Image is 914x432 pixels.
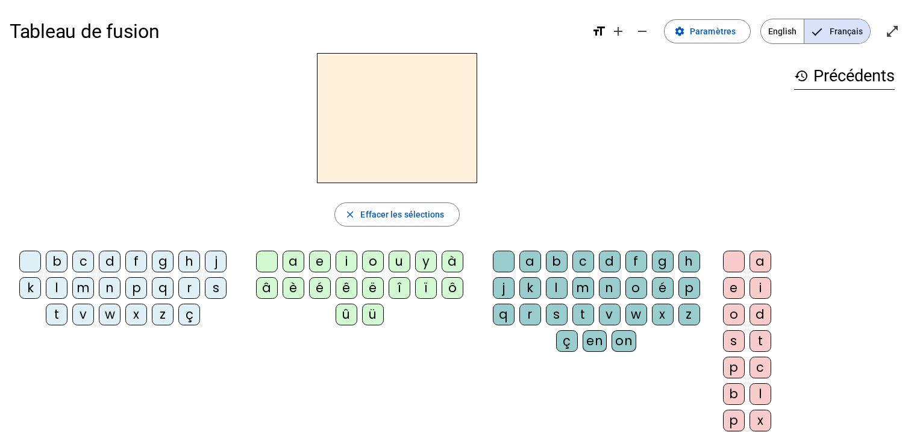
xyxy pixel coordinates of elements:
div: ë [362,277,384,299]
div: a [750,251,771,272]
div: j [493,277,515,299]
div: à [442,251,463,272]
div: f [125,251,147,272]
div: on [612,330,636,352]
div: m [72,277,94,299]
div: s [546,304,568,325]
div: l [750,383,771,405]
div: a [519,251,541,272]
div: x [125,304,147,325]
span: Paramètres [690,24,736,39]
div: en [583,330,607,352]
div: é [652,277,674,299]
div: p [723,357,745,378]
button: Diminuer la taille de la police [630,19,654,43]
div: z [678,304,700,325]
div: a [283,251,304,272]
div: c [750,357,771,378]
div: l [46,277,67,299]
div: t [572,304,594,325]
div: m [572,277,594,299]
div: o [625,277,647,299]
div: ï [415,277,437,299]
div: v [72,304,94,325]
div: e [723,277,745,299]
div: ç [556,330,578,352]
div: é [309,277,331,299]
div: t [750,330,771,352]
div: q [152,277,174,299]
div: ü [362,304,384,325]
div: w [625,304,647,325]
span: Effacer les sélections [360,207,444,222]
div: g [652,251,674,272]
div: y [415,251,437,272]
div: i [336,251,357,272]
div: r [519,304,541,325]
div: o [362,251,384,272]
div: f [625,251,647,272]
div: è [283,277,304,299]
div: û [336,304,357,325]
div: r [178,277,200,299]
button: Paramètres [664,19,751,43]
mat-icon: format_size [592,24,606,39]
div: x [750,410,771,431]
div: b [46,251,67,272]
div: c [72,251,94,272]
div: k [19,277,41,299]
div: e [309,251,331,272]
div: ê [336,277,357,299]
div: u [389,251,410,272]
mat-icon: add [611,24,625,39]
div: ç [178,304,200,325]
div: p [125,277,147,299]
div: ô [442,277,463,299]
div: v [599,304,621,325]
div: b [546,251,568,272]
div: c [572,251,594,272]
div: n [99,277,121,299]
button: Effacer les sélections [334,202,459,227]
div: g [152,251,174,272]
div: p [723,410,745,431]
div: j [205,251,227,272]
div: q [493,304,515,325]
div: w [99,304,121,325]
mat-icon: settings [674,26,685,37]
mat-icon: history [794,69,809,83]
mat-icon: open_in_full [885,24,900,39]
div: d [599,251,621,272]
div: h [178,251,200,272]
mat-icon: remove [635,24,650,39]
div: z [152,304,174,325]
button: Entrer en plein écran [880,19,904,43]
div: h [678,251,700,272]
div: d [99,251,121,272]
mat-icon: close [345,209,355,220]
div: s [723,330,745,352]
span: English [761,19,804,43]
div: â [256,277,278,299]
div: d [750,304,771,325]
h1: Tableau de fusion [10,12,582,51]
div: i [750,277,771,299]
mat-button-toggle-group: Language selection [760,19,871,44]
h3: Précédents [794,63,895,90]
div: x [652,304,674,325]
div: s [205,277,227,299]
div: î [389,277,410,299]
div: o [723,304,745,325]
div: b [723,383,745,405]
button: Augmenter la taille de la police [606,19,630,43]
div: p [678,277,700,299]
div: k [519,277,541,299]
span: Français [804,19,870,43]
div: l [546,277,568,299]
div: n [599,277,621,299]
div: t [46,304,67,325]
